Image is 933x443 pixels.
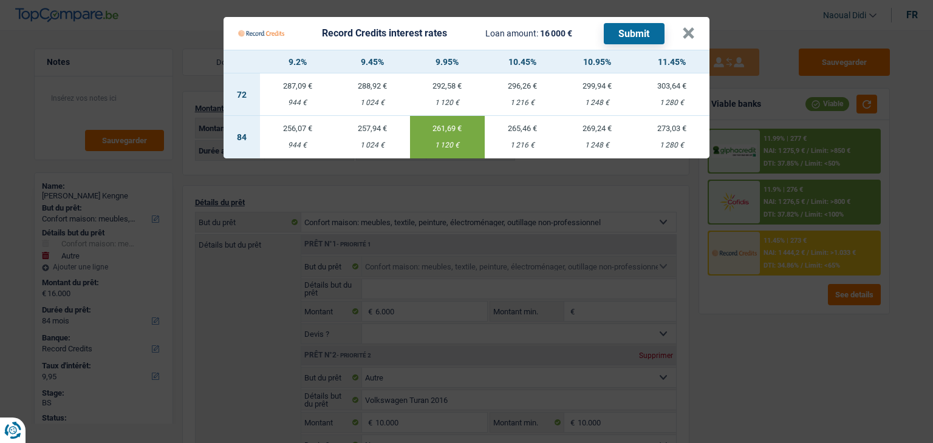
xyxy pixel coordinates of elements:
div: 261,69 € [410,124,485,132]
div: 1 120 € [410,99,485,107]
td: 72 [224,73,260,116]
span: Loan amount: [485,29,538,38]
div: 303,64 € [635,82,709,90]
th: 9.45% [335,50,409,73]
div: 296,26 € [485,82,559,90]
div: 1 024 € [335,99,409,107]
div: 1 248 € [559,99,634,107]
th: 9.2% [260,50,335,73]
img: Record Credits [238,22,284,45]
div: 292,58 € [410,82,485,90]
div: 1 280 € [635,141,709,149]
div: 1 024 € [335,141,409,149]
div: 256,07 € [260,124,335,132]
div: 273,03 € [635,124,709,132]
th: 10.45% [485,50,559,73]
div: 1 216 € [485,99,559,107]
div: 944 € [260,141,335,149]
div: 288,92 € [335,82,409,90]
div: 1 248 € [559,141,634,149]
span: 16 000 € [540,29,572,38]
th: 11.45% [635,50,709,73]
div: 257,94 € [335,124,409,132]
div: 299,94 € [559,82,634,90]
td: 84 [224,116,260,158]
div: 269,24 € [559,124,634,132]
div: 944 € [260,99,335,107]
div: Record Credits interest rates [322,29,447,38]
div: 1 280 € [635,99,709,107]
div: 265,46 € [485,124,559,132]
div: 1 120 € [410,141,485,149]
th: 9.95% [410,50,485,73]
button: Submit [604,23,665,44]
div: 1 216 € [485,141,559,149]
th: 10.95% [559,50,634,73]
button: × [682,27,695,39]
div: 287,09 € [260,82,335,90]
